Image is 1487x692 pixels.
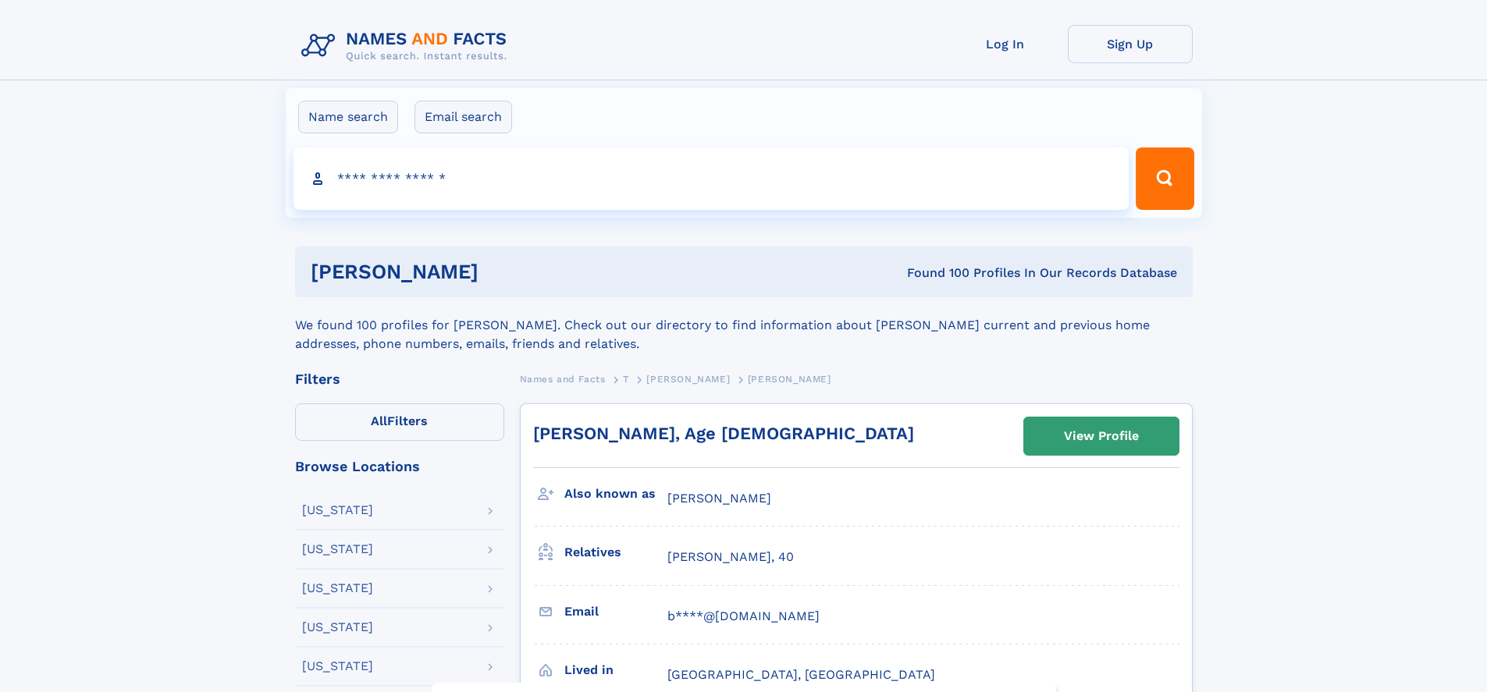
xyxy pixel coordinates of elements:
[623,374,629,385] span: T
[302,621,373,633] div: [US_STATE]
[667,548,794,566] a: [PERSON_NAME], 40
[302,582,373,594] div: [US_STATE]
[302,504,373,516] div: [US_STATE]
[564,657,667,683] h3: Lived in
[311,262,693,282] h1: [PERSON_NAME]
[564,539,667,566] h3: Relatives
[1024,417,1179,455] a: View Profile
[623,369,629,389] a: T
[302,660,373,672] div: [US_STATE]
[943,25,1068,63] a: Log In
[295,372,504,386] div: Filters
[295,460,504,474] div: Browse Locations
[1068,25,1193,63] a: Sign Up
[1136,147,1194,210] button: Search Button
[295,403,504,441] label: Filters
[667,667,935,682] span: [GEOGRAPHIC_DATA], [GEOGRAPHIC_DATA]
[298,101,398,133] label: Name search
[371,413,387,428] span: All
[646,369,730,389] a: [PERSON_NAME]
[533,424,914,443] a: [PERSON_NAME], Age [DEMOGRAPHIC_DATA]
[295,297,1193,353] div: We found 100 profiles for [PERSON_NAME]. Check out our directory to find information about [PERSO...
[520,369,606,389] a: Names and Facts
[295,25,520,67] img: Logo Names and Facts
[667,491,771,506] span: [PERSON_NAME]
[692,264,1177,282] div: Found 100 Profiles In Our Records Database
[414,101,512,133] label: Email search
[646,374,730,385] span: [PERSON_NAME]
[748,374,831,385] span: [PERSON_NAME]
[1064,418,1139,454] div: View Profile
[564,481,667,507] h3: Also known as
[564,598,667,625] h3: Email
[302,543,373,555] div: [US_STATE]
[293,147,1129,210] input: search input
